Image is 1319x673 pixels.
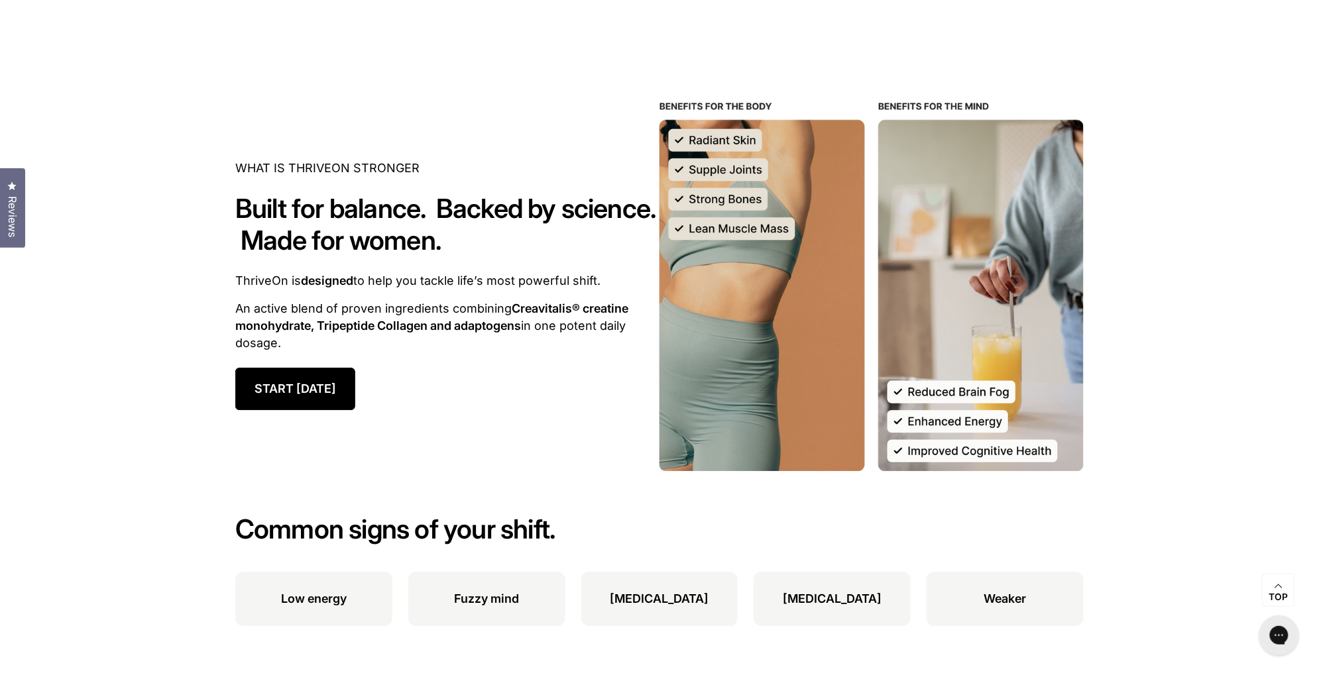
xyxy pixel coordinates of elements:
[1269,592,1289,603] span: Top
[783,590,882,607] p: [MEDICAL_DATA]
[235,301,628,333] strong: Creavitalis® creatine monohydrate, Tripeptide Collagen and adaptogens
[235,193,659,256] h2: Built for balance. Backed by science. Made for women.
[301,274,353,287] strong: designed
[3,196,21,237] span: Reviews
[984,590,1027,607] p: Weaker
[1253,611,1306,660] iframe: Gorgias live chat messenger
[281,590,347,607] p: Low energy
[235,513,1084,545] h2: Common signs of your shift.
[235,368,355,410] a: START [DATE]
[454,590,519,607] p: Fuzzy mind
[235,160,659,177] p: WHAT IS THRIVEON STRONGER
[235,300,659,352] p: An active blend of proven ingredients combining in one potent daily dosage.
[235,272,659,289] p: ThriveOn is to help you tackle life’s most powerful shift.
[610,590,709,607] p: [MEDICAL_DATA]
